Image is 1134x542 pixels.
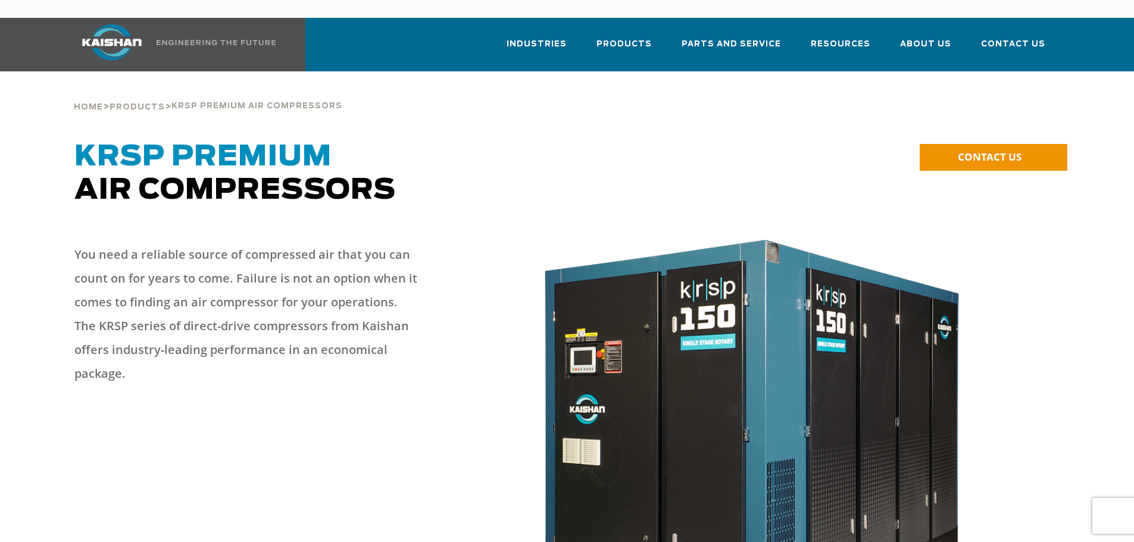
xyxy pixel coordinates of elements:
span: CONTACT US [958,150,1021,164]
span: KRSP Premium [74,143,332,171]
img: Engineering the future [157,40,276,45]
a: About Us [900,29,951,69]
span: Contact Us [981,37,1045,51]
span: Products [110,104,165,111]
a: Home [74,101,103,112]
p: You need a reliable source of compressed air that you can count on for years to come. Failure is ... [74,243,420,386]
a: Industries [507,29,567,69]
span: Resources [811,37,870,51]
a: Contact Us [981,29,1045,69]
span: About Us [900,37,951,51]
span: Products [596,37,652,51]
a: Products [110,101,165,112]
span: Air Compressors [74,143,396,205]
a: Kaishan USA [67,18,278,71]
a: Resources [811,29,870,69]
a: Parts and Service [682,29,781,69]
span: Parts and Service [682,37,781,51]
a: CONTACT US [920,144,1067,171]
a: Products [596,29,652,69]
span: krsp premium air compressors [171,102,342,110]
span: Industries [507,37,567,51]
span: Home [74,104,103,111]
div: > > [74,71,342,117]
img: kaishan logo [67,24,157,60]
